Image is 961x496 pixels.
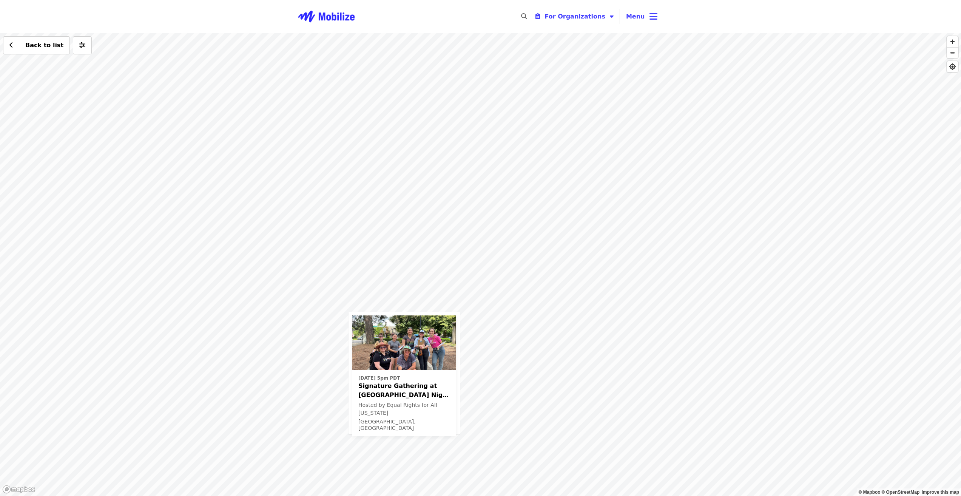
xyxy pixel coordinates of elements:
img: Signature Gathering at Hillsboro Night Market organized by Equal Rights for All Oregon [352,315,456,370]
span: Back to list [25,42,63,49]
button: Find My Location [947,61,958,72]
span: For Organizations [545,13,605,20]
button: Toggle organizer menu [529,9,620,24]
button: Back to list [3,36,70,54]
a: Map feedback [922,490,959,495]
img: Mobilize - Home [298,5,355,29]
button: Zoom Out [947,47,958,58]
a: OpenStreetMap [881,490,919,495]
i: bars icon [649,11,657,22]
time: [DATE] 5pm PDT [358,375,400,382]
span: Hosted by Equal Rights for All [US_STATE] [358,402,437,416]
span: Signature Gathering at [GEOGRAPHIC_DATA] Night Market [358,382,450,400]
input: Search [532,8,538,26]
a: Mapbox logo [2,485,35,494]
i: caret-down icon [610,13,614,20]
a: Mapbox [859,490,881,495]
div: [GEOGRAPHIC_DATA], [GEOGRAPHIC_DATA] [358,419,450,431]
button: Toggle account menu [620,8,663,26]
span: Menu [626,13,645,20]
button: More filters (0 selected) [73,36,92,54]
a: See details for "Signature Gathering at Hillsboro Night Market" [352,315,456,436]
i: search icon [521,13,527,20]
i: clipboard-list icon [535,13,540,20]
i: sliders-h icon [79,42,85,49]
button: Zoom In [947,36,958,47]
i: chevron-left icon [9,42,13,49]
